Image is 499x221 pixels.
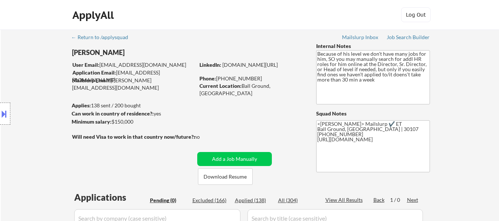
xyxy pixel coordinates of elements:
[401,7,431,22] button: Log Out
[199,82,304,97] div: Ball Ground, [GEOGRAPHIC_DATA]
[278,197,315,204] div: All (304)
[150,197,187,204] div: Pending (0)
[373,196,385,204] div: Back
[72,9,116,21] div: ApplyAll
[72,118,195,125] div: $150,000
[199,75,304,82] div: [PHONE_NUMBER]
[72,69,195,83] div: [EMAIL_ADDRESS][DOMAIN_NAME]
[198,168,253,185] button: Download Resume
[71,35,135,40] div: ← Return to /applysquad
[72,48,224,57] div: [PERSON_NAME]
[74,193,147,202] div: Applications
[199,83,242,89] strong: Current Location:
[325,196,365,204] div: View All Results
[222,62,278,68] a: [DOMAIN_NAME][URL]
[72,102,195,109] div: 138 sent / 200 bought
[342,35,379,40] div: Mailslurp Inbox
[387,34,430,42] a: Job Search Builder
[194,133,215,141] div: no
[316,42,430,50] div: Internal Notes
[390,196,407,204] div: 1 / 0
[72,134,195,140] strong: Will need Visa to work in that country now/future?:
[235,197,272,204] div: Applied (138)
[72,61,195,69] div: [EMAIL_ADDRESS][DOMAIN_NAME]
[199,62,221,68] strong: LinkedIn:
[72,77,195,91] div: [PERSON_NAME][EMAIL_ADDRESS][DOMAIN_NAME]
[342,34,379,42] a: Mailslurp Inbox
[387,35,430,40] div: Job Search Builder
[199,75,216,82] strong: Phone:
[407,196,419,204] div: Next
[71,34,135,42] a: ← Return to /applysquad
[192,197,229,204] div: Excluded (166)
[316,110,430,117] div: Squad Notes
[197,152,272,166] button: Add a Job Manually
